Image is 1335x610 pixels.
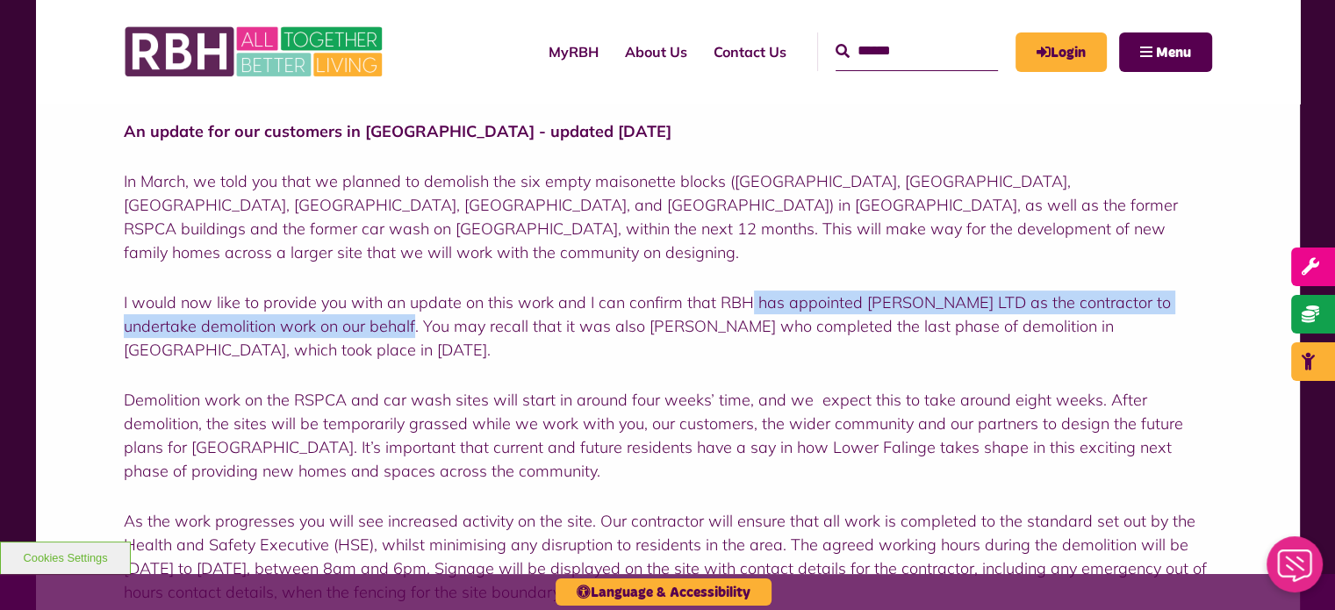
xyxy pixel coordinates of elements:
a: About Us [612,28,700,75]
p: As the work progresses you will see increased activity on the site. Our contractor will ensure th... [124,509,1212,604]
button: Language & Accessibility [556,578,772,606]
p: In March, we told you that we planned to demolish the six empty maisonette blocks ([GEOGRAPHIC_DA... [124,169,1212,264]
input: Search [836,32,998,70]
a: Contact Us [700,28,800,75]
a: MyRBH [1016,32,1107,72]
a: MyRBH [535,28,612,75]
img: RBH [124,18,387,86]
iframe: Netcall Web Assistant for live chat [1256,531,1335,610]
p: Demolition work on the RSPCA and car wash sites will start in around four weeks’ time, and we exp... [124,388,1212,483]
strong: An update for our customers in [GEOGRAPHIC_DATA] - updated [DATE] [124,121,671,141]
span: Menu [1156,46,1191,60]
button: Navigation [1119,32,1212,72]
p: I would now like to provide you with an update on this work and I can confirm that RBH has appoin... [124,291,1212,362]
